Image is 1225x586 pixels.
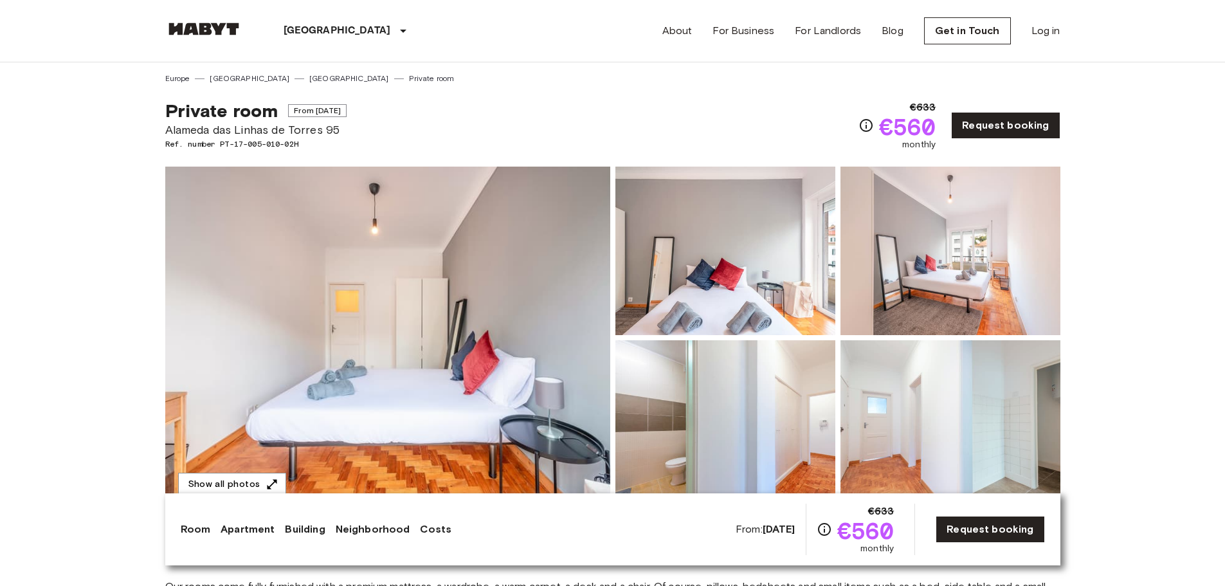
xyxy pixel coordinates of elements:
[309,73,389,84] a: [GEOGRAPHIC_DATA]
[165,73,190,84] a: Europe
[181,522,211,537] a: Room
[795,23,861,39] a: For Landlords
[951,112,1060,139] a: Request booking
[837,519,894,542] span: €560
[936,516,1044,543] a: Request booking
[763,523,795,535] b: [DATE]
[165,100,278,122] span: Private room
[662,23,693,39] a: About
[902,138,936,151] span: monthly
[165,23,242,35] img: Habyt
[288,104,347,117] span: From [DATE]
[409,73,455,84] a: Private room
[178,473,286,497] button: Show all photos
[868,504,894,519] span: €633
[840,167,1060,335] img: Picture of unit PT-17-005-010-02H
[879,115,936,138] span: €560
[336,522,410,537] a: Neighborhood
[858,118,874,133] svg: Check cost overview for full price breakdown. Please note that discounts apply to new joiners onl...
[285,522,325,537] a: Building
[860,542,894,555] span: monthly
[210,73,289,84] a: [GEOGRAPHIC_DATA]
[910,100,936,115] span: €633
[165,122,347,138] span: Alameda das Linhas de Torres 95
[615,167,835,335] img: Picture of unit PT-17-005-010-02H
[736,522,795,536] span: From:
[165,167,610,509] img: Marketing picture of unit PT-17-005-010-02H
[165,138,347,150] span: Ref. number PT-17-005-010-02H
[924,17,1011,44] a: Get in Touch
[840,340,1060,509] img: Picture of unit PT-17-005-010-02H
[420,522,451,537] a: Costs
[1031,23,1060,39] a: Log in
[284,23,391,39] p: [GEOGRAPHIC_DATA]
[817,522,832,537] svg: Check cost overview for full price breakdown. Please note that discounts apply to new joiners onl...
[615,340,835,509] img: Picture of unit PT-17-005-010-02H
[712,23,774,39] a: For Business
[221,522,275,537] a: Apartment
[882,23,903,39] a: Blog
